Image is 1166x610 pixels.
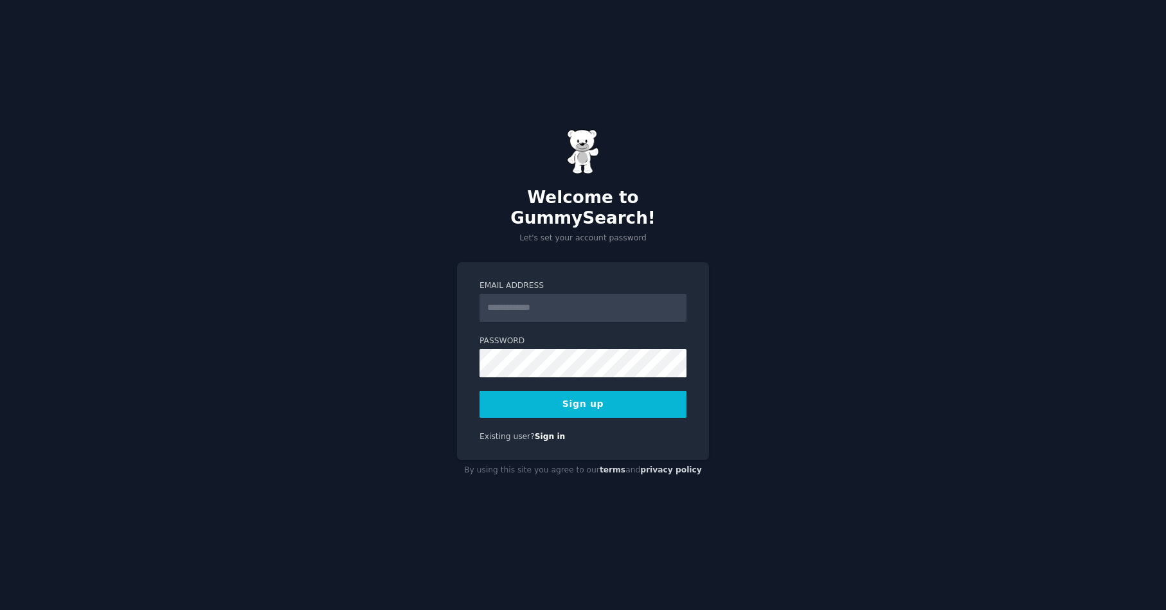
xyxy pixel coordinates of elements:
span: Existing user? [480,432,535,441]
img: Gummy Bear [567,129,599,174]
a: Sign in [535,432,566,441]
button: Sign up [480,391,686,418]
label: Email Address [480,280,686,292]
p: Let's set your account password [457,233,709,244]
a: terms [600,465,625,474]
div: By using this site you agree to our and [457,460,709,481]
a: privacy policy [640,465,702,474]
h2: Welcome to GummySearch! [457,188,709,228]
label: Password [480,336,686,347]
